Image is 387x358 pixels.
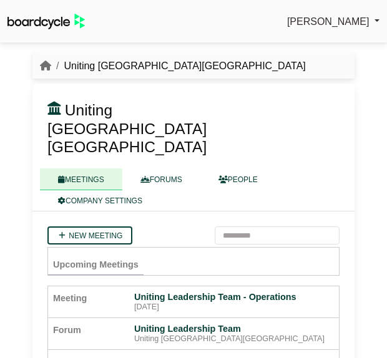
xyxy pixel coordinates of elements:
a: COMPANY SETTINGS [40,190,160,211]
li: Uniting [GEOGRAPHIC_DATA][GEOGRAPHIC_DATA] [51,58,306,74]
div: Uniting [GEOGRAPHIC_DATA][GEOGRAPHIC_DATA] [134,334,325,344]
span: Uniting [GEOGRAPHIC_DATA][GEOGRAPHIC_DATA] [47,102,207,155]
div: Uniting Leadership Team [134,323,325,334]
div: Uniting Leadership Team - Operations [134,291,296,302]
a: Uniting Leadership Team Uniting [GEOGRAPHIC_DATA][GEOGRAPHIC_DATA] [134,323,325,344]
a: MEETINGS [40,168,122,190]
a: FORUMS [122,168,200,190]
a: Uniting Leadership Team - Operations [DATE] [134,291,296,312]
div: [DATE] [134,302,296,312]
a: PEOPLE [200,168,276,190]
nav: breadcrumb [40,58,306,74]
span: [PERSON_NAME] [287,16,370,27]
td: Upcoming Meetings [48,248,144,275]
a: New meeting [47,226,132,244]
a: [PERSON_NAME] [287,14,380,30]
img: BoardcycleBlackGreen-aaafeed430059cb809a45853b8cf6d952af9d84e6e89e1f1685b34bfd5cb7d64.svg [7,14,85,29]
